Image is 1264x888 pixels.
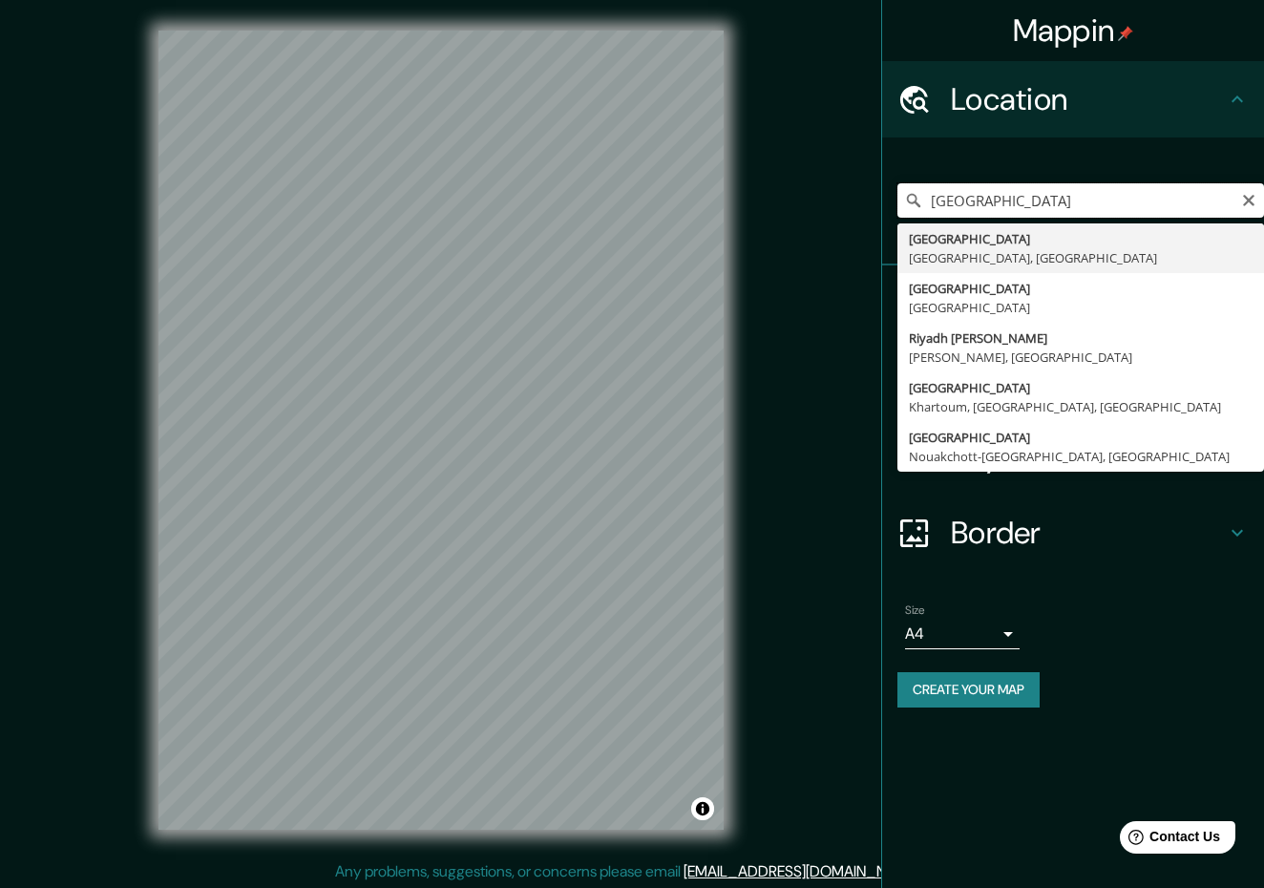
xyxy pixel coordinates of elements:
div: Border [882,495,1264,571]
div: [GEOGRAPHIC_DATA] [909,378,1253,397]
button: Clear [1241,190,1256,208]
p: Any problems, suggestions, or concerns please email . [335,860,922,883]
div: Pins [882,265,1264,342]
label: Size [905,603,925,619]
button: Toggle attribution [691,797,714,820]
a: [EMAIL_ADDRESS][DOMAIN_NAME] [684,861,919,881]
h4: Location [951,80,1226,118]
div: Riyadh [PERSON_NAME] [909,328,1253,348]
div: Location [882,61,1264,137]
img: pin-icon.png [1118,26,1133,41]
div: A4 [905,619,1020,649]
iframe: Help widget launcher [1094,814,1243,867]
div: [GEOGRAPHIC_DATA] [909,279,1253,298]
h4: Mappin [1013,11,1134,50]
div: [GEOGRAPHIC_DATA] [909,229,1253,248]
h4: Border [951,514,1226,552]
div: Nouakchott-[GEOGRAPHIC_DATA], [GEOGRAPHIC_DATA] [909,447,1253,466]
button: Create your map [897,672,1040,708]
canvas: Map [158,31,724,830]
div: Style [882,342,1264,418]
div: [GEOGRAPHIC_DATA] [909,298,1253,317]
div: Khartoum, [GEOGRAPHIC_DATA], [GEOGRAPHIC_DATA] [909,397,1253,416]
div: [GEOGRAPHIC_DATA] [909,428,1253,447]
div: [PERSON_NAME], [GEOGRAPHIC_DATA] [909,348,1253,367]
h4: Layout [951,437,1226,476]
div: [GEOGRAPHIC_DATA], [GEOGRAPHIC_DATA] [909,248,1253,267]
input: Pick your city or area [897,183,1264,218]
div: Layout [882,418,1264,495]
